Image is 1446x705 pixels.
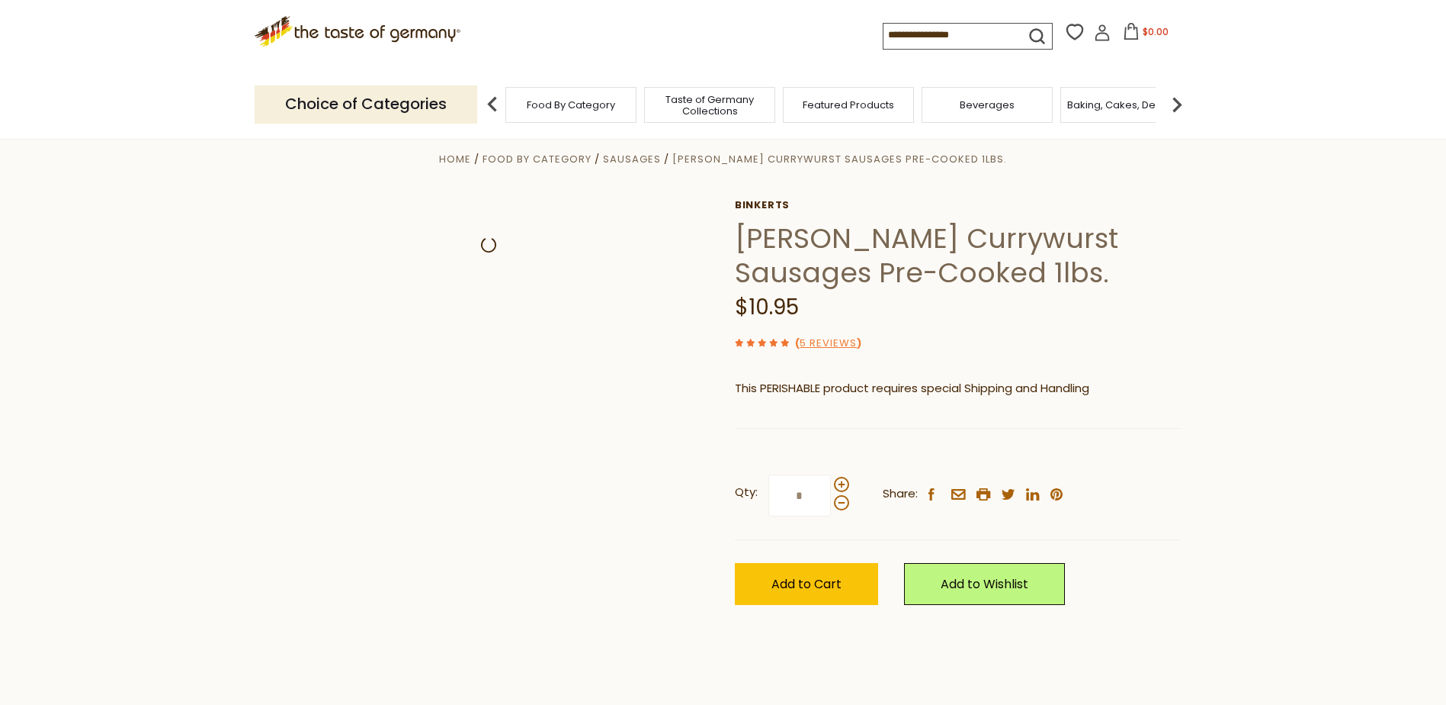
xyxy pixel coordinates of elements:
a: 5 Reviews [800,336,857,352]
a: Beverages [960,99,1015,111]
a: Add to Wishlist [904,563,1065,605]
h1: [PERSON_NAME] Currywurst Sausages Pre-Cooked 1lbs. [735,221,1181,290]
button: Add to Cart [735,563,878,605]
a: [PERSON_NAME] Currywurst Sausages Pre-Cooked 1lbs. [672,152,1007,166]
span: ( ) [795,336,861,350]
a: Home [439,152,471,166]
a: Binkerts [735,199,1181,211]
li: We will ship this product in heat-protective packaging and ice. [749,410,1181,429]
button: $0.00 [1114,23,1178,46]
span: $0.00 [1143,25,1169,38]
span: Add to Cart [771,575,842,593]
a: Baking, Cakes, Desserts [1067,99,1185,111]
p: Choice of Categories [255,85,477,123]
strong: Qty: [735,483,758,502]
span: $10.95 [735,292,799,322]
a: Taste of Germany Collections [649,94,771,117]
a: Food By Category [527,99,615,111]
a: Sausages [603,152,661,166]
input: Qty: [768,475,831,517]
span: Share: [883,484,918,504]
a: Food By Category [483,152,592,166]
img: next arrow [1162,89,1192,120]
p: This PERISHABLE product requires special Shipping and Handling [735,379,1181,398]
a: Featured Products [803,99,894,111]
img: previous arrow [477,89,508,120]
